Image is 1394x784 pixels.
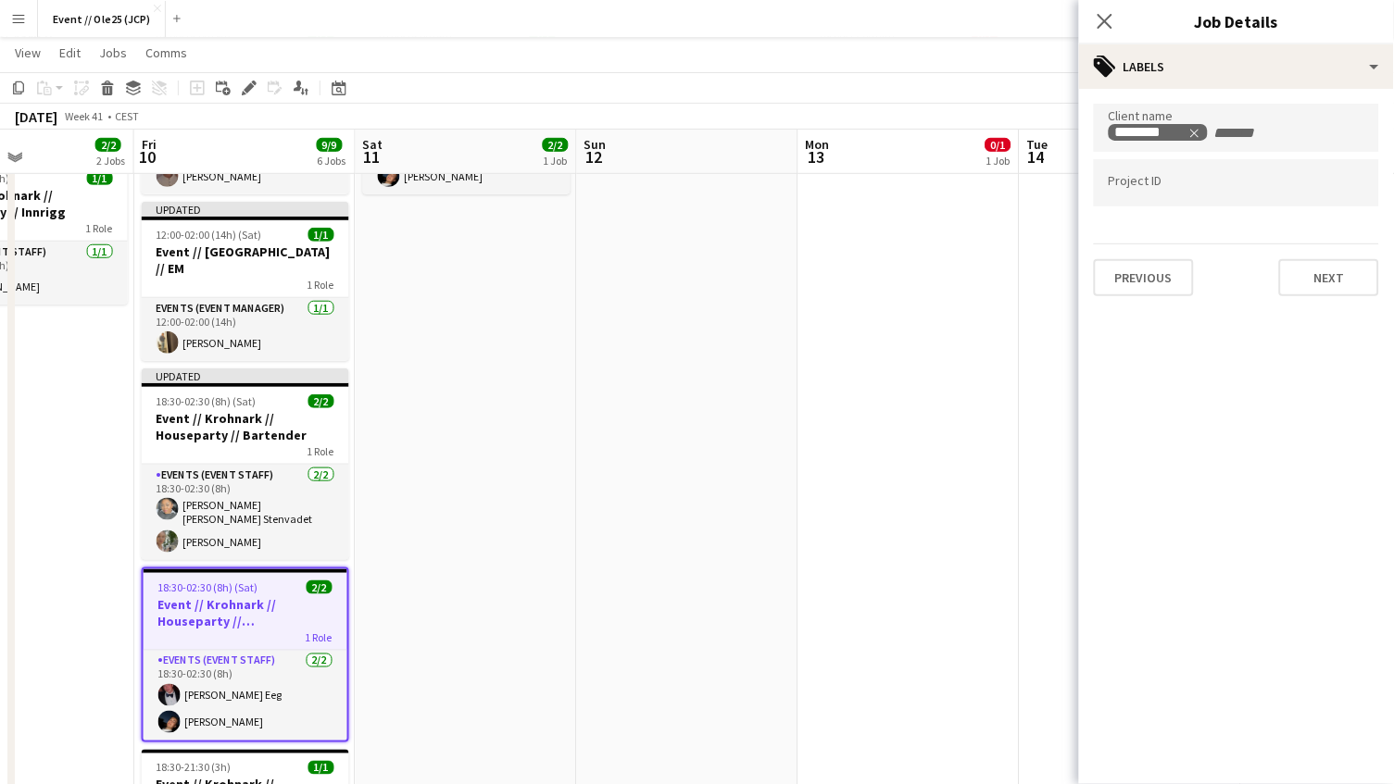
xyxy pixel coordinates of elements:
[142,410,349,443] h3: Event // Krohnark // Houseparty // Bartender
[157,228,262,242] span: 12:00-02:00 (14h) (Sat)
[38,1,166,37] button: Event // Ole25 (JCP)
[1079,44,1394,89] div: Labels
[1212,125,1291,142] input: + Label
[584,136,607,153] span: Sun
[317,138,343,152] span: 9/9
[308,761,334,775] span: 1/1
[360,146,383,168] span: 11
[308,444,334,458] span: 1 Role
[145,44,187,61] span: Comms
[157,761,232,775] span: 18:30-21:30 (3h)
[308,394,334,408] span: 2/2
[1279,259,1379,296] button: Next
[1024,146,1049,168] span: 14
[986,138,1011,152] span: 0/1
[1079,9,1394,33] h3: Job Details
[15,44,41,61] span: View
[7,41,48,65] a: View
[142,243,349,277] h3: Event // [GEOGRAPHIC_DATA] // EM
[986,154,1011,168] div: 1 Job
[307,580,333,594] span: 2/2
[142,368,349,560] app-job-card: Updated18:30-02:30 (8h) (Sat)2/2Event // Krohnark // Houseparty // Bartender1 RoleEvents (Event S...
[1115,125,1201,140] div: Krohnark
[144,596,347,629] h3: Event // Krohnark // Houseparty // [GEOGRAPHIC_DATA]
[61,109,107,123] span: Week 41
[15,107,57,126] div: [DATE]
[142,298,349,361] app-card-role: Events (Event Manager)1/112:00-02:00 (14h)[PERSON_NAME]
[92,41,134,65] a: Jobs
[157,394,257,408] span: 18:30-02:30 (8h) (Sat)
[139,146,157,168] span: 10
[318,154,346,168] div: 6 Jobs
[363,136,383,153] span: Sat
[158,580,258,594] span: 18:30-02:30 (8h) (Sat)
[1094,259,1194,296] button: Previous
[803,146,830,168] span: 13
[543,138,569,152] span: 2/2
[52,41,88,65] a: Edit
[142,368,349,383] div: Updated
[806,136,830,153] span: Mon
[142,567,349,742] app-job-card: 18:30-02:30 (8h) (Sat)2/2Event // Krohnark // Houseparty // [GEOGRAPHIC_DATA]1 RoleEvents (Event ...
[308,278,334,292] span: 1 Role
[99,44,127,61] span: Jobs
[1027,136,1049,153] span: Tue
[1187,125,1201,140] delete-icon: Remove tag
[95,138,121,152] span: 2/2
[544,154,568,168] div: 1 Job
[87,171,113,185] span: 1/1
[115,109,139,123] div: CEST
[142,136,157,153] span: Fri
[1109,175,1364,192] input: Type to search project ID labels...
[144,651,347,740] app-card-role: Events (Event Staff)2/218:30-02:30 (8h)[PERSON_NAME] Eeg[PERSON_NAME]
[142,202,349,361] app-job-card: Updated12:00-02:00 (14h) (Sat)1/1Event // [GEOGRAPHIC_DATA] // EM1 RoleEvents (Event Manager)1/11...
[142,465,349,560] app-card-role: Events (Event Staff)2/218:30-02:30 (8h)[PERSON_NAME] [PERSON_NAME] Stenvadet[PERSON_NAME]
[96,154,125,168] div: 2 Jobs
[138,41,195,65] a: Comms
[59,44,81,61] span: Edit
[86,221,113,235] span: 1 Role
[142,202,349,217] div: Updated
[582,146,607,168] span: 12
[308,228,334,242] span: 1/1
[306,630,333,644] span: 1 Role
